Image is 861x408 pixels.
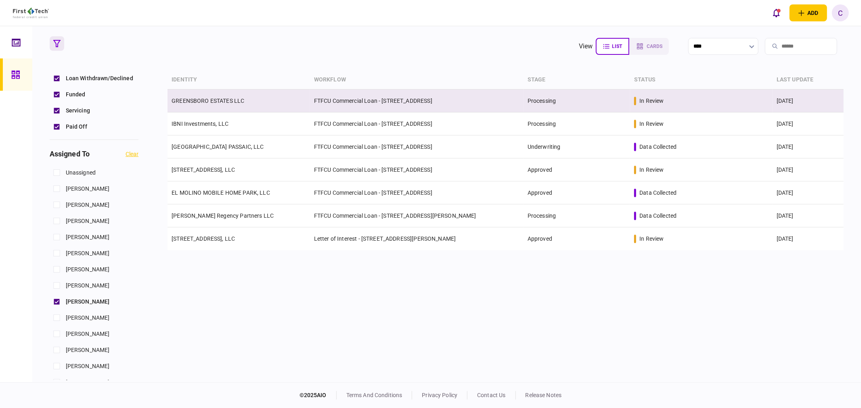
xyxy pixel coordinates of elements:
span: [PERSON_NAME] [66,185,110,193]
img: client company logo [13,8,49,18]
a: [PERSON_NAME] Regency Partners LLC [172,212,274,219]
div: data collected [639,189,677,197]
button: clear [126,151,138,157]
span: [PERSON_NAME] [66,378,110,387]
a: [STREET_ADDRESS], LLC [172,235,235,242]
span: Funded [66,90,86,99]
span: list [612,44,622,49]
a: IBNI Investments, LLC [172,121,228,127]
td: [DATE] [773,181,844,204]
a: [STREET_ADDRESS], LLC [172,167,235,173]
td: [DATE] [773,227,844,250]
td: Processing [524,112,630,135]
span: unassigned [66,169,96,177]
div: view [579,42,593,51]
td: FTFCU Commercial Loan - [STREET_ADDRESS] [310,181,524,204]
td: FTFCU Commercial Loan - [STREET_ADDRESS] [310,112,524,135]
div: data collected [639,143,677,151]
span: [PERSON_NAME] [66,265,110,274]
button: C [832,4,849,21]
div: in review [639,97,664,105]
td: Letter of Interest - [STREET_ADDRESS][PERSON_NAME] [310,227,524,250]
th: status [630,71,773,90]
td: Approved [524,227,630,250]
div: data collected [639,212,677,220]
div: in review [639,120,664,128]
td: [DATE] [773,158,844,181]
td: FTFCU Commercial Loan - [STREET_ADDRESS] [310,135,524,158]
button: open notifications list [768,4,785,21]
span: Paid Off [66,123,87,131]
td: Approved [524,181,630,204]
td: [DATE] [773,204,844,227]
a: privacy policy [422,392,457,398]
a: EL MOLINO MOBILE HOME PARK, LLC [172,189,270,196]
span: Loan Withdrawn/Declined [66,74,133,83]
span: [PERSON_NAME] [66,217,110,225]
span: cards [647,44,662,49]
a: release notes [526,392,562,398]
td: [DATE] [773,90,844,112]
span: [PERSON_NAME] [66,201,110,209]
span: [PERSON_NAME] [66,330,110,338]
span: [PERSON_NAME] [66,233,110,241]
span: [PERSON_NAME] [66,314,110,322]
span: Servicing [66,106,90,115]
td: Processing [524,204,630,227]
th: workflow [310,71,524,90]
span: [PERSON_NAME] [66,346,110,354]
th: identity [168,71,310,90]
div: in review [639,166,664,174]
span: [PERSON_NAME] [66,281,110,290]
a: GREENSBORO ESTATES LLC [172,98,244,104]
td: Processing [524,90,630,112]
button: open adding identity options [790,4,827,21]
div: in review [639,235,664,243]
div: © 2025 AIO [300,391,337,400]
a: terms and conditions [346,392,402,398]
td: [DATE] [773,135,844,158]
span: [PERSON_NAME] [66,362,110,371]
th: stage [524,71,630,90]
th: last update [773,71,844,90]
td: [DATE] [773,112,844,135]
a: [GEOGRAPHIC_DATA] PASSAIC, LLC [172,144,264,150]
span: [PERSON_NAME] [66,249,110,258]
td: FTFCU Commercial Loan - [STREET_ADDRESS][PERSON_NAME] [310,204,524,227]
h3: assigned to [50,150,90,158]
td: FTFCU Commercial Loan - [STREET_ADDRESS] [310,158,524,181]
a: contact us [477,392,505,398]
button: list [596,38,629,55]
button: cards [629,38,669,55]
span: [PERSON_NAME] [66,298,110,306]
td: Underwriting [524,135,630,158]
td: Approved [524,158,630,181]
td: FTFCU Commercial Loan - [STREET_ADDRESS] [310,90,524,112]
